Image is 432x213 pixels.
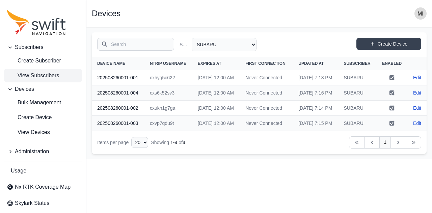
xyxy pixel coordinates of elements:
input: Search [97,38,174,51]
td: cxhyq5c622 [144,70,192,85]
td: cxukn1g7ga [144,101,192,116]
a: Create Device [356,38,421,50]
h1: Devices [92,9,120,18]
span: Updated At [298,61,324,66]
span: Nx RTK Coverage Map [15,183,71,191]
td: [DATE] 12:00 AM [192,70,240,85]
a: Usage [4,164,82,178]
td: [DATE] 7:16 PM [293,85,338,101]
th: Device Name [92,57,144,70]
th: 202508260001-004 [92,85,144,101]
select: Display Limit [131,137,148,148]
a: Nx RTK Coverage Map [4,180,82,194]
th: 202508260001-001 [92,70,144,85]
span: Create Device [7,113,52,122]
a: View Subscribers [4,69,82,82]
th: Enabled [377,57,407,70]
td: Never Connected [240,101,293,116]
a: Edit [413,89,421,96]
a: Create Device [4,111,82,124]
a: View Devices [4,126,82,139]
td: Never Connected [240,85,293,101]
td: SUBARU [338,116,376,131]
span: Create Subscriber [7,57,61,65]
td: Never Connected [240,116,293,131]
span: Administration [15,148,49,156]
td: [DATE] 12:00 AM [192,101,240,116]
span: Subscribers [15,43,43,51]
button: Administration [4,145,82,158]
td: [DATE] 7:13 PM [293,70,338,85]
select: Subscriber [192,38,256,51]
a: Edit [413,74,421,81]
th: Subscriber [338,57,376,70]
a: Edit [413,105,421,111]
th: 202508260001-002 [92,101,144,116]
button: Subscribers [4,41,82,54]
th: 202508260001-003 [92,116,144,131]
a: Skylark Status [4,196,82,210]
a: Bulk Management [4,96,82,109]
td: SUBARU [338,70,376,85]
span: First Connection [245,61,286,66]
span: Skylark Status [15,199,49,207]
span: View Devices [7,128,50,136]
td: cxvp7qdu9t [144,116,192,131]
a: 1 [379,136,391,149]
div: Showing of [151,139,185,146]
a: Create Subscriber [4,54,82,68]
td: Never Connected [240,70,293,85]
span: Usage [11,167,26,175]
label: Subscriber Name [180,41,189,48]
th: NTRIP Username [144,57,192,70]
td: [DATE] 12:00 AM [192,116,240,131]
td: [DATE] 7:15 PM [293,116,338,131]
span: 4 [183,140,185,145]
span: Bulk Management [7,99,61,107]
td: [DATE] 12:00 AM [192,85,240,101]
td: SUBARU [338,101,376,116]
button: Devices [4,82,82,96]
span: 1 - 4 [170,140,177,145]
nav: Table navigation [92,131,427,154]
td: [DATE] 7:14 PM [293,101,338,116]
span: Devices [15,85,34,93]
td: SUBARU [338,85,376,101]
img: user photo [414,7,427,20]
span: View Subscribers [7,72,59,80]
a: Edit [413,120,421,127]
span: Items per page [97,140,129,145]
td: cxs6k52sv3 [144,85,192,101]
span: Expires At [198,61,221,66]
